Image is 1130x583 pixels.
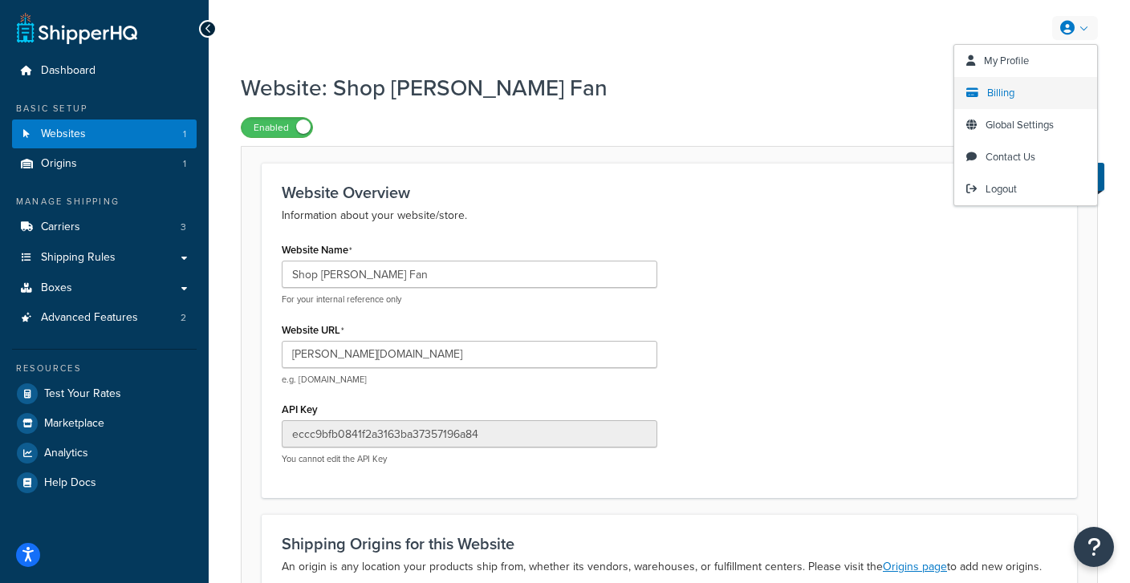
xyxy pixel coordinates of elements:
a: Analytics [12,439,197,468]
label: Website Name [282,244,352,257]
h3: Website Overview [282,184,1057,201]
div: Basic Setup [12,102,197,115]
span: Billing [987,85,1014,100]
label: Enabled [242,118,312,137]
span: My Profile [984,53,1029,68]
span: Websites [41,128,86,141]
span: Carriers [41,221,80,234]
li: Websites [12,119,197,149]
span: 1 [183,128,186,141]
span: Contact Us [986,149,1035,164]
p: An origin is any location your products ship from, whether its vendors, warehouses, or fulfillmen... [282,557,1057,577]
a: My Profile [954,45,1097,77]
p: You cannot edit the API Key [282,453,657,465]
span: Advanced Features [41,311,138,325]
a: Carriers3 [12,213,197,242]
span: Test Your Rates [44,387,121,401]
a: Test Your Rates [12,379,197,408]
a: Origins1 [12,149,197,179]
input: XDL713J089NBV22 [282,420,657,447]
span: Logout [986,181,1017,196]
label: API Key [282,403,318,415]
a: Global Settings [954,109,1097,141]
a: Boxes [12,273,197,303]
a: Logout [954,173,1097,205]
li: Carriers [12,213,197,242]
div: Resources [12,362,197,375]
label: Website URL [282,324,344,337]
p: e.g. [DOMAIN_NAME] [282,374,657,386]
span: 2 [181,311,186,325]
a: Websites1 [12,119,197,149]
a: Origins page [883,558,947,575]
span: Marketplace [44,417,104,431]
span: Global Settings [986,117,1054,132]
a: Contact Us [954,141,1097,173]
span: Dashboard [41,64,96,78]
a: Dashboard [12,56,197,86]
a: Billing [954,77,1097,109]
span: Shipping Rules [41,251,116,265]
div: Manage Shipping [12,195,197,209]
li: Origins [12,149,197,179]
span: Boxes [41,281,72,295]
a: Help Docs [12,468,197,497]
span: Help Docs [44,476,96,490]
h3: Shipping Origins for this Website [282,535,1057,553]
p: For your internal reference only [282,294,657,306]
p: Information about your website/store. [282,206,1057,225]
span: 1 [183,157,186,171]
span: 3 [181,221,186,234]
span: Origins [41,157,77,171]
a: Marketplace [12,409,197,438]
a: Shipping Rules [12,243,197,273]
h1: Website: Shop [PERSON_NAME] Fan [241,72,1078,103]
span: Analytics [44,447,88,460]
li: Advanced Features [12,303,197,333]
a: Advanced Features2 [12,303,197,333]
button: Open Resource Center [1074,527,1114,567]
